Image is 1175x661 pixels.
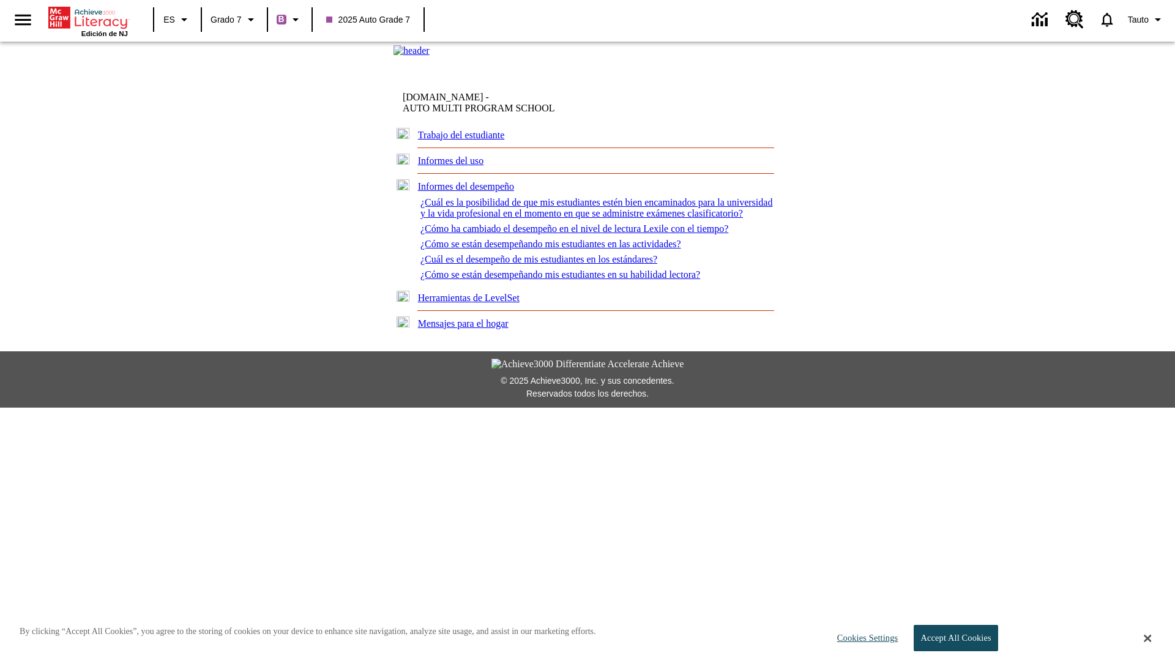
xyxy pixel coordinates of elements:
[1024,3,1058,37] a: Centro de información
[826,626,903,651] button: Cookies Settings
[81,30,128,37] span: Edición de NJ
[158,9,197,31] button: Lenguaje: ES, Selecciona un idioma
[420,254,657,264] a: ¿Cuál es el desempeño de mis estudiantes en los estándares?
[397,154,409,165] img: plus.gif
[397,316,409,327] img: plus.gif
[1144,633,1151,644] button: Close
[211,13,242,26] span: Grado 7
[5,2,41,38] button: Abrir el menú lateral
[1128,13,1149,26] span: Tauto
[272,9,308,31] button: Boost El color de la clase es morado/púrpura. Cambiar el color de la clase.
[914,625,998,651] button: Accept All Cookies
[206,9,263,31] button: Grado: Grado 7, Elige un grado
[418,181,514,192] a: Informes del desempeño
[420,269,700,280] a: ¿Cómo se están desempeñando mis estudiantes en su habilidad lectora?
[403,103,554,113] nobr: AUTO MULTI PROGRAM SCHOOL
[403,92,628,114] td: [DOMAIN_NAME] -
[397,128,409,139] img: plus.gif
[1123,9,1170,31] button: Perfil/Configuración
[48,4,128,37] div: Portada
[1091,4,1123,35] a: Notificaciones
[1058,3,1091,36] a: Centro de recursos, Se abrirá en una pestaña nueva.
[420,239,681,249] a: ¿Cómo se están desempeñando mis estudiantes en las actividades?
[278,12,285,27] span: B
[397,179,409,190] img: minus.gif
[420,223,728,234] a: ¿Cómo ha cambiado el desempeño en el nivel de lectura Lexile con el tiempo?
[394,45,430,56] img: header
[397,291,409,302] img: plus.gif
[418,155,484,166] a: Informes del uso
[418,293,520,303] a: Herramientas de LevelSet
[20,626,596,638] p: By clicking “Accept All Cookies”, you agree to the storing of cookies on your device to enhance s...
[418,130,505,140] a: Trabajo del estudiante
[418,318,509,329] a: Mensajes para el hogar
[420,197,772,218] a: ¿Cuál es la posibilidad de que mis estudiantes estén bien encaminados para la universidad y la vi...
[491,359,684,370] img: Achieve3000 Differentiate Accelerate Achieve
[326,13,411,26] span: 2025 Auto Grade 7
[163,13,175,26] span: ES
